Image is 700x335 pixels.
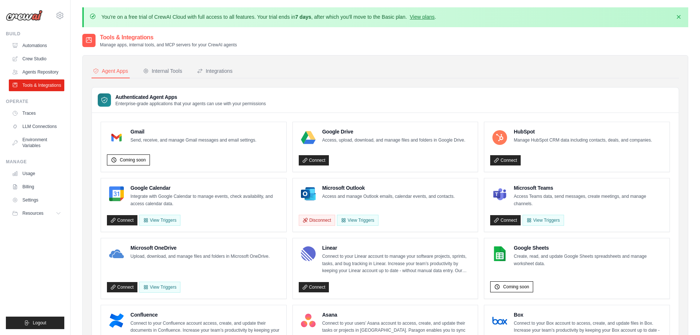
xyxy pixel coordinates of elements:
h4: Box [514,311,664,318]
h4: Linear [322,244,472,252]
span: Coming soon [120,157,146,163]
a: Traces [9,107,64,119]
p: Access and manage Outlook emails, calendar events, and contacts. [322,193,455,200]
img: Google Sheets Logo [492,246,507,261]
p: Send, receive, and manage Gmail messages and email settings. [130,137,256,144]
h4: Microsoft Outlook [322,184,455,192]
a: View plans [410,14,434,20]
div: Manage [6,159,64,165]
h2: Tools & Integrations [100,33,237,42]
a: Connect [107,282,137,292]
button: Integrations [195,64,234,78]
a: Environment Variables [9,134,64,152]
img: Confluence Logo [109,313,124,328]
img: Box Logo [492,313,507,328]
h3: Authenticated Agent Apps [115,93,266,101]
img: Microsoft Outlook Logo [301,186,316,201]
h4: HubSpot [514,128,652,135]
img: Logo [6,10,43,21]
h4: Google Sheets [514,244,664,252]
h4: Microsoft Teams [514,184,664,192]
p: You're on a free trial of CrewAI Cloud with full access to all features. Your trial ends in , aft... [101,13,436,21]
img: Microsoft OneDrive Logo [109,246,124,261]
: View Triggers [139,282,180,293]
h4: Google Calendar [130,184,280,192]
span: Resources [22,210,43,216]
p: Access, upload, download, and manage files and folders in Google Drive. [322,137,466,144]
a: Connect [299,282,329,292]
a: Settings [9,194,64,206]
img: HubSpot Logo [492,130,507,145]
p: Create, read, and update Google Sheets spreadsheets and manage worksheet data. [514,253,664,267]
a: Tools & Integrations [9,79,64,91]
div: Operate [6,99,64,104]
h4: Asana [322,311,472,318]
div: Integrations [197,67,233,75]
h4: Google Drive [322,128,466,135]
p: Connect to your Linear account to manage your software projects, sprints, tasks, and bug tracking... [322,253,472,275]
p: Integrate with Google Calendar to manage events, check availability, and access calendar data. [130,193,280,207]
a: Connect [490,215,521,225]
: View Triggers [337,215,378,226]
p: Access Teams data, send messages, create meetings, and manage channels. [514,193,664,207]
p: Manage HubSpot CRM data including contacts, deals, and companies. [514,137,652,144]
img: Microsoft Teams Logo [492,186,507,201]
a: Connect [299,155,329,165]
button: Resources [9,207,64,219]
button: Internal Tools [141,64,184,78]
h4: Gmail [130,128,256,135]
div: Build [6,31,64,37]
button: Logout [6,317,64,329]
a: Connect [490,155,521,165]
: View Triggers [523,215,564,226]
button: View Triggers [139,215,180,226]
strong: 7 days [295,14,311,20]
div: Internal Tools [143,67,182,75]
a: Usage [9,168,64,179]
p: Upload, download, and manage files and folders in Microsoft OneDrive. [130,253,270,260]
img: Linear Logo [301,246,316,261]
h4: Microsoft OneDrive [130,244,270,252]
img: Google Calendar Logo [109,186,124,201]
img: Gmail Logo [109,130,124,145]
p: Enterprise-grade applications that your agents can use with your permissions [115,101,266,107]
div: Agent Apps [93,67,128,75]
button: Disconnect [299,215,335,226]
p: Manage apps, internal tools, and MCP servers for your CrewAI agents [100,42,237,48]
img: Google Drive Logo [301,130,316,145]
button: Agent Apps [91,64,130,78]
a: Connect [107,215,137,225]
span: Logout [33,320,46,326]
a: Billing [9,181,64,193]
a: Crew Studio [9,53,64,65]
a: LLM Connections [9,121,64,132]
a: Automations [9,40,64,51]
h4: Confluence [130,311,280,318]
a: Agents Repository [9,66,64,78]
img: Asana Logo [301,313,316,328]
span: Coming soon [503,284,529,290]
